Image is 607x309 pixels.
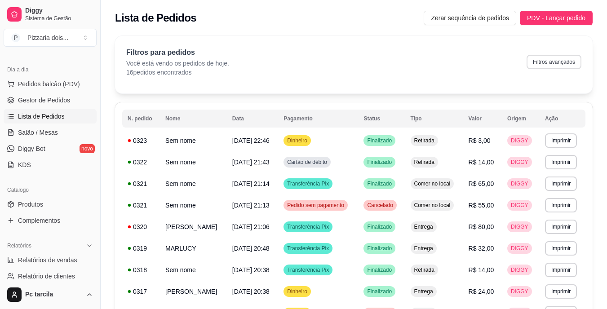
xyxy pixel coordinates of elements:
[469,288,494,295] span: R$ 24,00
[545,198,577,212] button: Imprimir
[160,281,227,302] td: [PERSON_NAME]
[227,110,278,128] th: Data
[232,180,270,187] span: [DATE] 21:14
[365,180,394,187] span: Finalizado
[4,197,97,212] a: Produtos
[4,77,97,91] button: Pedidos balcão (PDV)
[424,11,516,25] button: Zerar sequência de pedidos
[285,288,309,295] span: Dinheiro
[469,223,494,230] span: R$ 80,00
[285,223,331,230] span: Transferência Pix
[285,202,346,209] span: Pedido sem pagamento
[469,245,494,252] span: R$ 32,00
[128,287,155,296] div: 0317
[405,110,463,128] th: Tipo
[527,13,585,23] span: PDV - Lançar pedido
[545,284,577,299] button: Imprimir
[358,110,405,128] th: Status
[126,47,229,58] p: Filtros para pedidos
[545,133,577,148] button: Imprimir
[18,112,65,121] span: Lista de Pedidos
[128,265,155,274] div: 0318
[509,137,530,144] span: DIGGY
[509,202,530,209] span: DIGGY
[160,173,227,194] td: Sem nome
[502,110,540,128] th: Origem
[4,29,97,47] button: Select a team
[527,55,581,69] button: Filtros avançados
[285,180,331,187] span: Transferência Pix
[18,160,31,169] span: KDS
[545,241,577,256] button: Imprimir
[128,222,155,231] div: 0320
[4,213,97,228] a: Complementos
[365,159,394,166] span: Finalizado
[18,79,80,88] span: Pedidos balcão (PDV)
[128,158,155,167] div: 0322
[365,137,394,144] span: Finalizado
[4,62,97,77] div: Dia a dia
[160,238,227,259] td: MARLUCY
[25,15,93,22] span: Sistema de Gestão
[412,159,436,166] span: Retirada
[365,245,394,252] span: Finalizado
[4,158,97,172] a: KDS
[469,159,494,166] span: R$ 14,00
[285,245,331,252] span: Transferência Pix
[122,110,160,128] th: N. pedido
[545,177,577,191] button: Imprimir
[509,288,530,295] span: DIGGY
[412,266,436,274] span: Retirada
[115,11,196,25] h2: Lista de Pedidos
[232,288,270,295] span: [DATE] 20:38
[126,68,229,77] p: 16 pedidos encontrados
[412,223,435,230] span: Entrega
[160,259,227,281] td: Sem nome
[540,110,585,128] th: Ação
[469,266,494,274] span: R$ 14,00
[232,159,270,166] span: [DATE] 21:43
[160,216,227,238] td: [PERSON_NAME]
[4,284,97,305] button: Pc tarcila
[365,288,394,295] span: Finalizado
[285,266,331,274] span: Transferência Pix
[4,269,97,283] a: Relatório de clientes
[18,256,77,265] span: Relatórios de vendas
[232,137,270,144] span: [DATE] 22:46
[469,202,494,209] span: R$ 55,00
[509,266,530,274] span: DIGGY
[365,223,394,230] span: Finalizado
[545,220,577,234] button: Imprimir
[232,266,270,274] span: [DATE] 20:38
[18,144,45,153] span: Diggy Bot
[128,244,155,253] div: 0319
[463,110,502,128] th: Valor
[18,200,43,209] span: Produtos
[232,245,270,252] span: [DATE] 20:48
[412,202,452,209] span: Comer no local
[4,141,97,156] a: Diggy Botnovo
[4,253,97,267] a: Relatórios de vendas
[126,59,229,68] p: Você está vendo os pedidos de hoje.
[11,33,20,42] span: P
[18,216,60,225] span: Complementos
[232,202,270,209] span: [DATE] 21:13
[509,223,530,230] span: DIGGY
[509,159,530,166] span: DIGGY
[128,136,155,145] div: 0323
[4,93,97,107] a: Gestor de Pedidos
[431,13,509,23] span: Zerar sequência de pedidos
[285,137,309,144] span: Dinheiro
[365,202,394,209] span: Cancelado
[7,242,31,249] span: Relatórios
[412,245,435,252] span: Entrega
[18,272,75,281] span: Relatório de clientes
[4,109,97,124] a: Lista de Pedidos
[160,110,227,128] th: Nome
[412,137,436,144] span: Retirada
[160,194,227,216] td: Sem nome
[27,33,68,42] div: Pizzaria dois ...
[128,201,155,210] div: 0321
[365,266,394,274] span: Finalizado
[4,125,97,140] a: Salão / Mesas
